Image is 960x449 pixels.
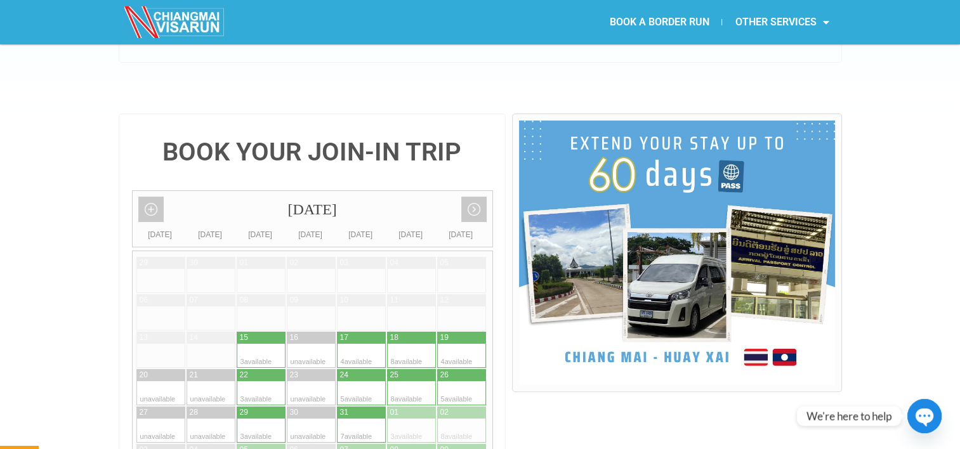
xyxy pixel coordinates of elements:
a: OTHER SERVICES [722,8,841,37]
div: [DATE] [336,228,386,241]
div: 16 [290,332,298,343]
div: 21 [190,370,198,381]
div: 30 [190,257,198,268]
div: 11 [390,295,398,306]
div: 13 [140,332,148,343]
div: 24 [340,370,348,381]
div: 29 [140,257,148,268]
div: 15 [240,332,248,343]
div: [DATE] [133,191,492,228]
div: 01 [240,257,248,268]
div: 02 [290,257,298,268]
div: 18 [390,332,398,343]
div: 26 [440,370,449,381]
div: [DATE] [235,228,286,241]
div: [DATE] [286,228,336,241]
div: [DATE] [386,228,436,241]
div: 09 [290,295,298,306]
div: 02 [440,407,449,418]
div: 03 [340,257,348,268]
a: BOOK A BORDER RUN [596,8,721,37]
div: 31 [340,407,348,418]
div: 14 [190,332,198,343]
div: 27 [140,407,148,418]
div: 17 [340,332,348,343]
div: 25 [390,370,398,381]
div: 30 [290,407,298,418]
div: 28 [190,407,198,418]
div: 29 [240,407,248,418]
div: 08 [240,295,248,306]
div: 04 [390,257,398,268]
div: 12 [440,295,449,306]
div: 07 [190,295,198,306]
div: 22 [240,370,248,381]
div: 23 [290,370,298,381]
div: 05 [440,257,449,268]
div: 06 [140,295,148,306]
div: [DATE] [135,228,185,241]
div: [DATE] [185,228,235,241]
div: 01 [390,407,398,418]
div: 10 [340,295,348,306]
div: 20 [140,370,148,381]
h4: BOOK YOUR JOIN-IN TRIP [132,140,493,165]
div: 19 [440,332,449,343]
div: [DATE] [436,228,486,241]
nav: Menu [480,8,841,37]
